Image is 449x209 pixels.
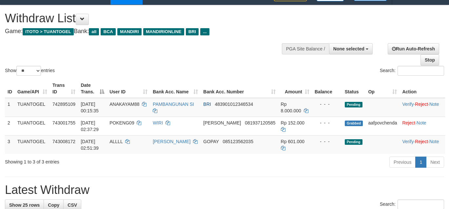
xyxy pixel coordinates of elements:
[312,79,342,98] th: Balance
[345,121,363,126] span: Grabbed
[342,79,366,98] th: Status
[5,12,293,25] h1: Withdraw List
[203,102,211,107] span: BRI
[5,117,15,135] td: 2
[203,139,219,144] span: GOPAY
[109,139,123,144] span: ALLLL
[68,202,77,208] span: CSV
[402,102,414,107] a: Verify
[50,79,78,98] th: Trans ID: activate to sort column ascending
[245,120,275,125] span: Copy 081937120585 to clipboard
[429,102,439,107] a: Note
[101,28,115,35] span: BCA
[388,43,439,54] a: Run Auto-Refresh
[400,117,445,135] td: ·
[333,46,364,51] span: None selected
[329,43,373,54] button: None selected
[402,139,414,144] a: Verify
[400,79,445,98] th: Action
[281,139,304,144] span: Rp 601.000
[415,102,428,107] a: Reject
[153,120,163,125] a: WIRI
[415,157,426,168] a: 1
[315,138,340,145] div: - - -
[400,135,445,154] td: · ·
[281,102,301,113] span: Rp 8.000.000
[15,117,50,135] td: TUANTOGEL
[15,135,50,154] td: TUANTOGEL
[52,120,75,125] span: 743001755
[5,183,444,197] h1: Latest Withdraw
[81,102,99,113] span: [DATE] 00:15:35
[417,120,426,125] a: Note
[153,102,194,107] a: PAMBANGUNAN SI
[109,120,134,125] span: POKENG09
[201,79,278,98] th: Bank Acc. Number: activate to sort column ascending
[109,102,139,107] span: ANAKAYAM88
[117,28,142,35] span: MANDIRI
[5,98,15,117] td: 1
[365,117,400,135] td: aafpovchenda
[107,79,150,98] th: User ID: activate to sort column ascending
[23,28,74,35] span: ITOTO > TUANTOGEL
[278,79,312,98] th: Amount: activate to sort column ascending
[345,139,362,145] span: Pending
[16,66,41,76] select: Showentries
[402,120,415,125] a: Reject
[200,28,209,35] span: ...
[365,79,400,98] th: Op: activate to sort column ascending
[81,139,99,151] span: [DATE] 02:51:39
[89,28,99,35] span: all
[281,120,304,125] span: Rp 152.000
[315,120,340,126] div: - - -
[52,139,75,144] span: 743008172
[345,102,362,107] span: Pending
[153,139,190,144] a: [PERSON_NAME]
[426,157,444,168] a: Next
[400,98,445,117] td: · ·
[5,79,15,98] th: ID
[398,66,444,76] input: Search:
[143,28,184,35] span: MANDIRIONLINE
[15,98,50,117] td: TUANTOGEL
[81,120,99,132] span: [DATE] 02:37:29
[315,101,340,107] div: - - -
[420,54,439,66] a: Stop
[9,202,40,208] span: Show 25 rows
[186,28,199,35] span: BRI
[150,79,201,98] th: Bank Acc. Name: activate to sort column ascending
[282,43,329,54] div: PGA Site Balance /
[15,79,50,98] th: Game/API: activate to sort column ascending
[5,156,182,165] div: Showing 1 to 3 of 3 entries
[389,157,416,168] a: Previous
[415,139,428,144] a: Reject
[380,66,444,76] label: Search:
[223,139,253,144] span: Copy 085123562035 to clipboard
[78,79,107,98] th: Date Trans.: activate to sort column descending
[5,28,293,35] h4: Game: Bank:
[5,135,15,154] td: 3
[203,120,241,125] span: [PERSON_NAME]
[215,102,253,107] span: Copy 483901012346534 to clipboard
[52,102,75,107] span: 742895109
[429,139,439,144] a: Note
[48,202,59,208] span: Copy
[5,66,55,76] label: Show entries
